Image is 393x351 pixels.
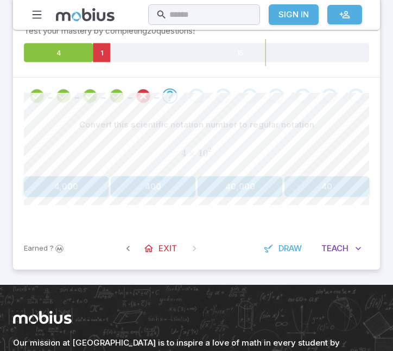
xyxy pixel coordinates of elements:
[208,146,211,154] span: 2
[322,88,337,104] div: Go to the next question
[24,243,65,254] p: Sign In to earn Mobius dollars
[181,148,186,159] span: 4
[185,239,204,258] span: On Latest Question
[203,148,208,159] span: 0
[109,88,124,104] div: Review your answer
[278,242,302,254] span: Draw
[56,88,71,104] div: Review your answer
[295,88,310,104] div: Go to the next question
[189,88,204,104] div: Go to the next question
[284,176,369,197] button: 40
[242,88,257,104] div: Go to the next question
[24,25,369,37] p: Test your mastery by completing 20 questions!
[258,238,309,259] button: Draw
[29,88,45,104] div: Review your answer
[215,88,231,104] div: Go to the next question
[269,4,319,25] a: Sign In
[138,238,185,259] a: Exit
[118,239,138,258] span: Previous Question
[314,238,369,259] button: Teach
[198,148,203,159] span: 1
[162,88,178,104] div: Go to the next question
[24,243,48,254] span: Earned
[79,119,314,131] p: Convert this scientific notation number to regular notation
[83,88,98,104] div: Review your answer
[188,148,196,159] span: ×
[159,242,177,254] span: Exit
[24,176,109,197] button: 4,000
[198,176,282,197] button: 40,000
[50,243,54,254] span: ?
[321,242,348,254] span: Teach
[348,88,364,104] div: Go to the next question
[111,176,195,197] button: 400
[269,88,284,104] div: Go to the next question
[136,88,151,104] div: Review your answer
